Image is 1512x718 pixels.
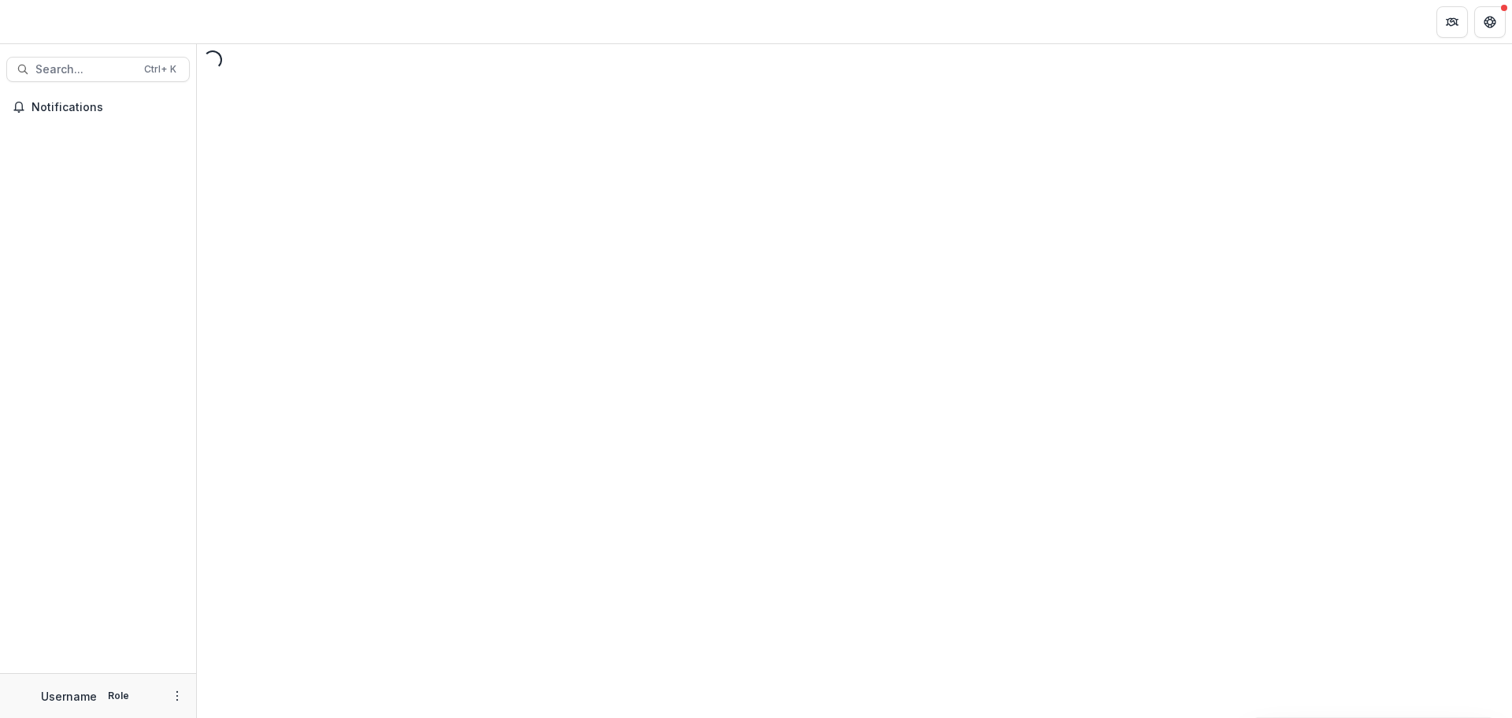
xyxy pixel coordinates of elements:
span: Notifications [31,101,183,114]
span: Search... [35,63,135,76]
button: More [168,686,187,705]
button: Notifications [6,95,190,120]
button: Search... [6,57,190,82]
div: Ctrl + K [141,61,180,78]
button: Partners [1436,6,1468,38]
p: Role [103,689,134,703]
p: Username [41,688,97,705]
button: Get Help [1474,6,1506,38]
